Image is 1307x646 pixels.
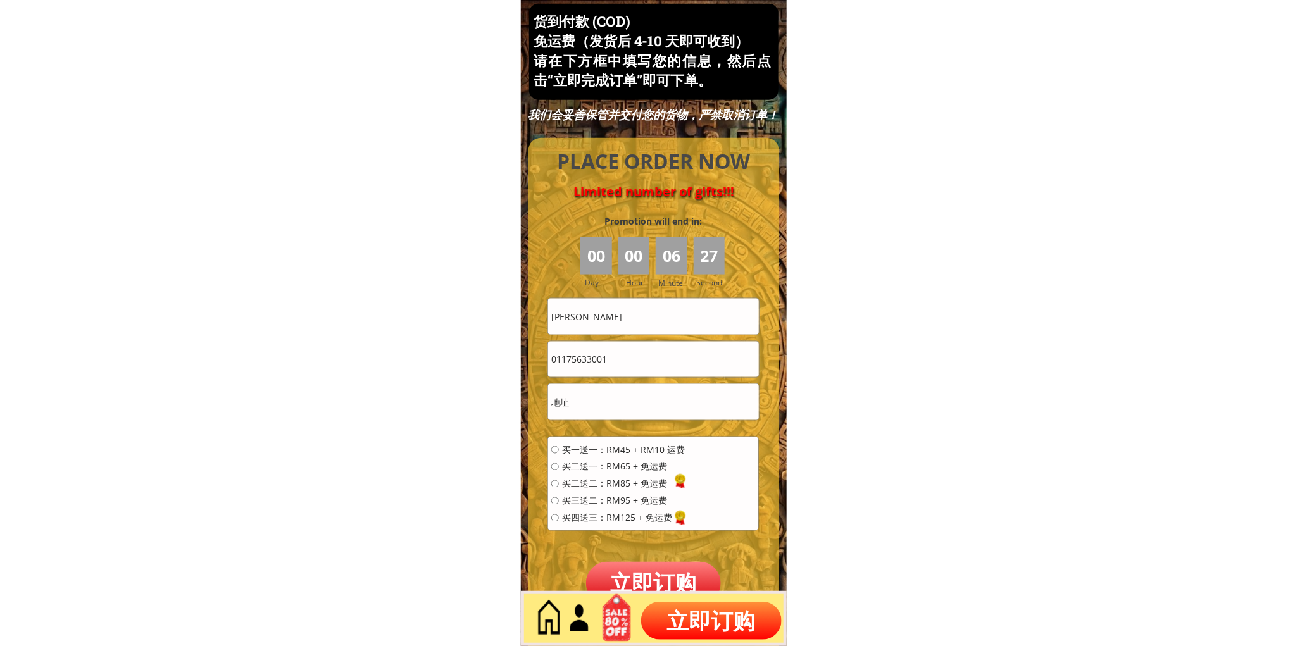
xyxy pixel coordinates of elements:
[562,445,685,454] span: 买一送一：RM45 + RM10 运费
[658,277,686,289] h3: Minute
[562,463,685,471] span: 买二送一：RM65 + 免运费
[548,342,758,377] input: 电话
[586,562,722,604] p: 立即订购
[582,214,725,228] h3: Promotion will end in:
[543,184,765,199] h4: Limited number of gifts!!!
[562,497,685,506] span: 买三送二：RM95 + 免运费
[697,276,728,289] h3: Second
[562,514,685,523] span: 买四送三：RM125 + 免运费
[548,299,758,334] input: 姓名
[543,147,765,176] h4: PLACE ORDER NOW
[562,480,685,488] span: 买二送二：RM85 + 免运费
[534,12,771,90] h3: 货到付款 (COD) 免运费（发货后 4-10 天即可收到） 请在下方框中填写您的信息，然后点击“立即完成订单”即可下单。
[548,384,758,419] input: 地址
[527,108,780,122] div: 我们会妥善保管并交付您的货物，严禁取消订单！
[641,602,782,640] p: 立即订购
[626,276,653,289] h3: Hour
[585,276,616,289] h3: Day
